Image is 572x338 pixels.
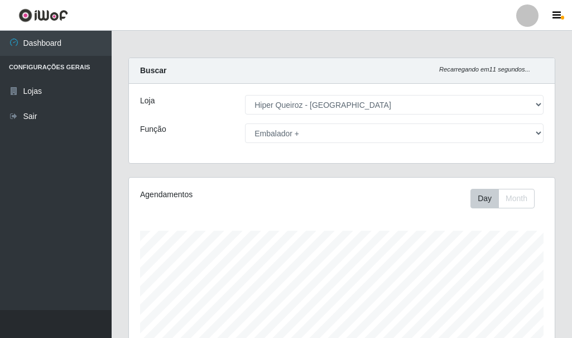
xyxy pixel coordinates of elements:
button: Day [470,189,499,208]
div: Agendamentos [140,189,299,201]
img: CoreUI Logo [18,8,68,22]
div: First group [470,189,535,208]
label: Função [140,123,166,135]
button: Month [498,189,535,208]
strong: Buscar [140,66,166,75]
label: Loja [140,95,155,107]
div: Toolbar with button groups [470,189,544,208]
i: Recarregando em 11 segundos... [439,66,530,73]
